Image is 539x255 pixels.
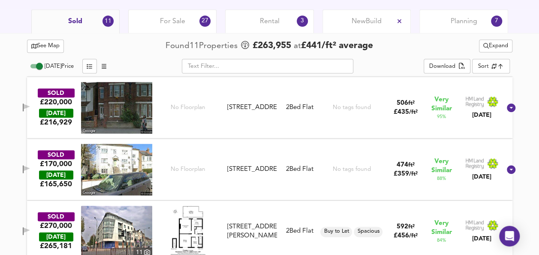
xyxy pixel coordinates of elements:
div: [DATE] [465,173,499,181]
input: Text Filter... [182,59,353,73]
div: 2 Bed Flat [286,165,313,174]
div: [STREET_ADDRESS] [227,103,277,112]
div: 2 Bed Flat [286,103,313,112]
div: [STREET_ADDRESS] [227,165,277,174]
div: split button [479,39,512,53]
span: 95 % [437,113,446,120]
span: See Map [31,41,60,51]
span: 592 [396,224,408,230]
div: Download [429,62,455,72]
span: 474 [396,162,408,168]
div: No tags found [332,165,370,173]
div: SOLD [38,212,75,221]
span: For Sale [160,17,185,26]
span: 506 [396,100,408,106]
div: Flat 7, 31 Woodville Road, CR7 8LH [223,165,280,174]
div: £270,000 [40,221,72,231]
span: Sold [68,17,82,26]
span: £ 216,929 [40,118,72,127]
span: Very Similar [431,219,452,237]
span: New Build [352,17,382,26]
span: Rental [260,17,280,26]
span: / ft² [409,171,417,177]
span: £ 435 [393,109,417,115]
span: Very Similar [431,95,452,113]
span: £ 359 [393,171,417,177]
div: SOLD [38,150,75,159]
img: Land Registry [465,158,499,169]
div: 2 Bed Flat [286,227,313,236]
div: [DATE] [465,111,499,119]
div: Flat 2, 11 Bulganak Road, CR7 8JA [223,103,280,112]
span: £ 263,955 [253,39,291,52]
div: Spacious [354,227,382,237]
span: ft² [408,100,414,106]
img: streetview [81,82,152,134]
div: 3 [296,15,308,27]
span: Planning [450,17,477,26]
div: split button [424,59,470,73]
span: No Floorplan [171,103,205,112]
div: Found 11 Propert ies [166,40,240,52]
button: Expand [479,39,512,53]
span: ft² [408,224,414,230]
div: Sort [472,59,509,73]
div: 7 [490,15,503,27]
span: £ 441 / ft² average [301,41,373,50]
span: / ft² [409,109,417,115]
span: ft² [408,162,414,168]
div: Open Intercom Messenger [499,226,520,246]
span: No Floorplan [171,165,205,173]
span: £ 165,650 [40,179,72,189]
span: / ft² [409,233,417,239]
img: Land Registry [465,220,499,231]
span: at [294,42,301,50]
div: SOLD [38,88,75,97]
div: Flat 4, Thornton Lodge, Parchmore Road, CR7 8LU [223,222,280,241]
svg: Show Details [506,164,516,175]
span: Very Similar [431,157,452,175]
img: Land Registry [465,96,499,107]
div: Buy to Let [320,227,352,237]
span: 88 % [437,175,446,182]
span: £ 456 [393,233,417,239]
div: [DATE] [465,234,499,243]
span: Expand [483,41,508,51]
div: £170,000 [40,159,72,169]
div: SOLD£170,000 [DATE]£165,650No Floorplan[STREET_ADDRESS]2Bed FlatNo tags found474ft²£359/ft²Very S... [27,139,512,200]
div: 27 [199,15,211,27]
img: streetview [81,144,152,195]
span: 84 % [437,237,446,244]
span: Buy to Let [320,228,352,235]
div: SOLD£220,000 [DATE]£216,929No Floorplan[STREET_ADDRESS]2Bed FlatNo tags found506ft²£435/ft²Very S... [27,77,512,139]
div: £220,000 [40,97,72,107]
div: No tags found [332,103,370,112]
span: Spacious [354,228,382,235]
div: [DATE] [39,170,73,179]
div: 11 [102,15,114,27]
div: [DATE] [39,109,73,118]
div: [DATE] [39,232,73,241]
button: Download [424,59,470,73]
svg: Show Details [506,103,516,113]
span: [DATE] Price [45,64,74,69]
div: Sort [478,62,489,70]
span: £ 265,181 [40,241,72,251]
button: See Map [27,39,64,53]
div: [STREET_ADDRESS][PERSON_NAME] [227,222,277,241]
